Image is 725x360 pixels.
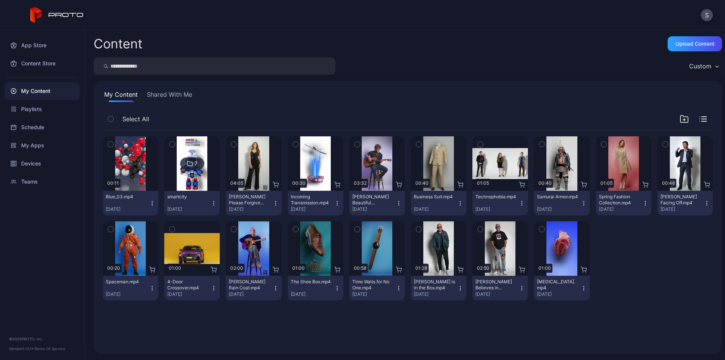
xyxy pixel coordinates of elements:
[534,191,589,215] button: Samurai Armor.mp4[DATE]
[167,206,211,212] div: [DATE]
[103,90,139,102] button: My Content
[676,41,714,47] div: Upload Content
[5,100,80,118] a: Playlists
[5,173,80,191] a: Teams
[660,206,704,212] div: [DATE]
[291,194,332,206] div: Incoming Transmission.mp4
[349,191,405,215] button: [PERSON_NAME] Beautiful Disaster.mp4[DATE]
[537,291,580,297] div: [DATE]
[701,9,713,21] button: S
[414,206,457,212] div: [DATE]
[106,206,149,212] div: [DATE]
[5,36,80,54] a: App Store
[229,206,272,212] div: [DATE]
[9,346,34,351] span: Version 1.13.1 •
[194,160,197,167] div: 7
[352,279,394,291] div: Time Waits for No One.mp4
[226,191,281,215] button: [PERSON_NAME] Please Forgive Me.mp4[DATE]
[229,194,270,206] div: Adeline Mocke's Please Forgive Me.mp4
[534,276,589,300] button: [MEDICAL_DATA].mp4[DATE]
[596,191,651,215] button: Spring Fashion Collection.mp4[DATE]
[352,206,396,212] div: [DATE]
[94,37,142,50] div: Content
[475,291,519,297] div: [DATE]
[34,346,65,351] a: Terms Of Service
[5,155,80,173] a: Devices
[472,276,528,300] button: [PERSON_NAME] Believes in Proto.mp4[DATE]
[164,191,220,215] button: smartcity[DATE]
[106,194,147,200] div: Blue_03.mp4
[103,191,158,215] button: Blue_03.mp4[DATE]
[685,57,722,75] button: Custom
[472,191,528,215] button: Technophobia.mp4[DATE]
[668,36,722,51] button: Upload Content
[5,136,80,155] a: My Apps
[5,82,80,100] a: My Content
[167,194,209,200] div: smartcity
[352,194,394,206] div: Billy Morrison's Beautiful Disaster.mp4
[106,279,147,285] div: Spaceman.mp4
[164,276,220,300] button: 4-Door Crossover.mp4[DATE]
[226,276,281,300] button: [PERSON_NAME] Rain Coat.mp4[DATE]
[103,276,158,300] button: Spaceman.mp4[DATE]
[657,191,713,215] button: [PERSON_NAME] Facing Off.mp4[DATE]
[475,206,519,212] div: [DATE]
[291,291,334,297] div: [DATE]
[5,54,80,73] a: Content Store
[5,118,80,136] a: Schedule
[167,291,211,297] div: [DATE]
[537,194,578,200] div: Samurai Armor.mp4
[291,279,332,285] div: The Shoe Box.mp4
[106,291,149,297] div: [DATE]
[414,279,455,291] div: Howie Mandel is in the Box.mp4
[167,279,209,291] div: 4-Door Crossover.mp4
[411,191,466,215] button: Business Suit.mp4[DATE]
[229,279,270,291] div: Ryan Pollie's Rain Coat.mp4
[475,279,517,291] div: Howie Mandel Believes in Proto.mp4
[599,206,642,212] div: [DATE]
[291,206,334,212] div: [DATE]
[349,276,405,300] button: Time Waits for No One.mp4[DATE]
[414,194,455,200] div: Business Suit.mp4
[599,194,640,206] div: Spring Fashion Collection.mp4
[689,62,711,70] div: Custom
[145,90,194,102] button: Shared With Me
[9,336,75,342] div: © 2025 PROTO, Inc.
[229,291,272,297] div: [DATE]
[537,279,578,291] div: Human Heart.mp4
[122,114,149,124] span: Select All
[660,194,702,206] div: Manny Pacquiao Facing Off.mp4
[414,291,457,297] div: [DATE]
[352,291,396,297] div: [DATE]
[411,276,466,300] button: [PERSON_NAME] is in the Box.mp4[DATE]
[475,194,517,200] div: Technophobia.mp4
[537,206,580,212] div: [DATE]
[288,276,343,300] button: The Shoe Box.mp4[DATE]
[288,191,343,215] button: Incoming Transmission.mp4[DATE]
